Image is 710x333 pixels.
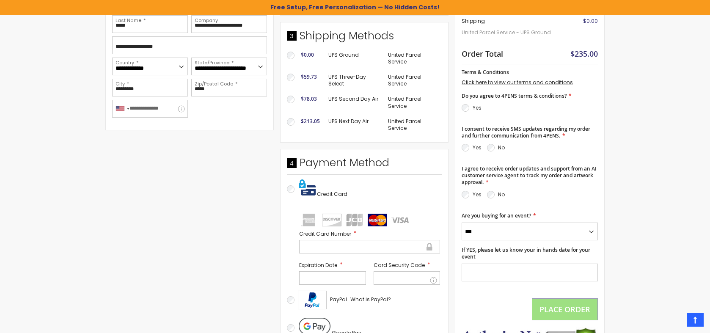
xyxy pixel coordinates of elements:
[473,104,482,111] label: Yes
[462,69,509,76] span: Terms & Conditions
[324,69,384,91] td: UPS Three-Day Select
[640,310,710,333] iframe: Google Customer Reviews
[324,91,384,113] td: UPS Second Day Air
[299,179,316,196] img: Pay with credit card
[299,230,440,238] label: Credit Card Number
[324,47,384,69] td: UPS Ground
[462,165,597,186] span: I agree to receive order updates and support from an AI customer service agent to track my order ...
[368,214,387,226] img: mastercard
[384,47,442,69] td: United Parcel Service
[317,190,347,198] span: Credit Card
[391,214,410,226] img: visa
[462,246,590,260] span: If YES, please let us know your in hands date for your event
[473,191,482,198] label: Yes
[462,17,485,25] span: Shipping
[322,214,341,226] img: discover
[426,242,433,252] div: Secure transaction
[498,144,505,151] label: No
[298,291,327,309] img: Acceptance Mark
[287,156,442,174] div: Payment Method
[473,144,482,151] label: Yes
[583,17,598,25] span: $0.00
[301,73,317,80] span: $59.73
[462,92,567,99] span: Do you agree to 4PENS terms & conditions?
[462,125,590,139] span: I consent to receive SMS updates regarding my order and further communication from 4PENS.
[462,47,503,59] strong: Order Total
[345,214,364,226] img: jcb
[324,114,384,136] td: UPS Next Day Air
[384,114,442,136] td: United Parcel Service
[570,49,598,59] span: $235.00
[350,294,391,305] a: What is PayPal?
[301,95,317,102] span: $78.03
[113,100,132,117] div: United States: +1
[462,212,531,219] span: Are you buying for an event?
[287,29,442,47] div: Shipping Methods
[301,51,314,58] span: $0.00
[498,191,505,198] label: No
[301,118,320,125] span: $213.05
[462,79,573,86] a: Click here to view our terms and conditions
[350,296,391,303] span: What is PayPal?
[462,25,556,40] span: United Parcel Service - UPS Ground
[384,69,442,91] td: United Parcel Service
[299,261,366,269] label: Expiration Date
[374,261,440,269] label: Card Security Code
[384,91,442,113] td: United Parcel Service
[330,296,347,303] span: PayPal
[299,214,319,226] img: amex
